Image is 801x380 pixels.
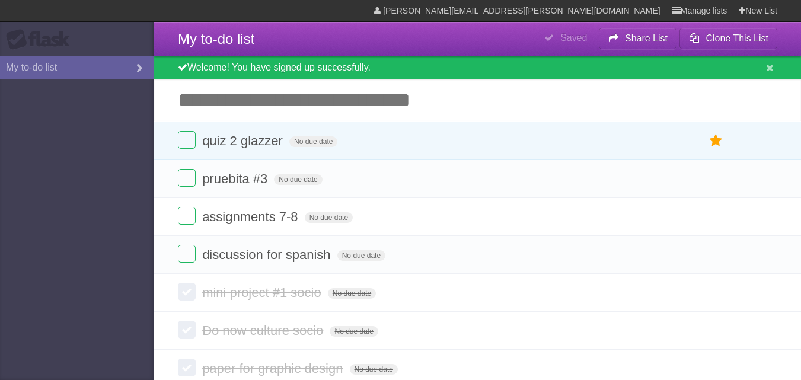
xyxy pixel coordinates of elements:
[202,209,301,224] span: assignments 7-8
[705,131,727,151] label: Star task
[328,288,376,299] span: No due date
[337,250,385,261] span: No due date
[706,33,768,43] b: Clone This List
[202,171,270,186] span: pruebita #3
[6,29,77,50] div: Flask
[560,33,587,43] b: Saved
[202,361,346,376] span: paper for graphic design
[330,326,378,337] span: No due date
[154,56,801,79] div: Welcome! You have signed up successfully.
[202,133,286,148] span: quiz 2 glazzer
[202,285,324,300] span: mini project #1 socio
[178,169,196,187] label: Done
[178,245,196,263] label: Done
[178,321,196,339] label: Done
[178,283,196,301] label: Done
[289,136,337,147] span: No due date
[178,131,196,149] label: Done
[625,33,668,43] b: Share List
[350,364,398,375] span: No due date
[178,207,196,225] label: Done
[178,31,254,47] span: My to-do list
[305,212,353,223] span: No due date
[599,28,677,49] button: Share List
[274,174,322,185] span: No due date
[202,323,326,338] span: Do now culture socio
[178,359,196,376] label: Done
[202,247,333,262] span: discussion for spanish
[679,28,777,49] button: Clone This List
